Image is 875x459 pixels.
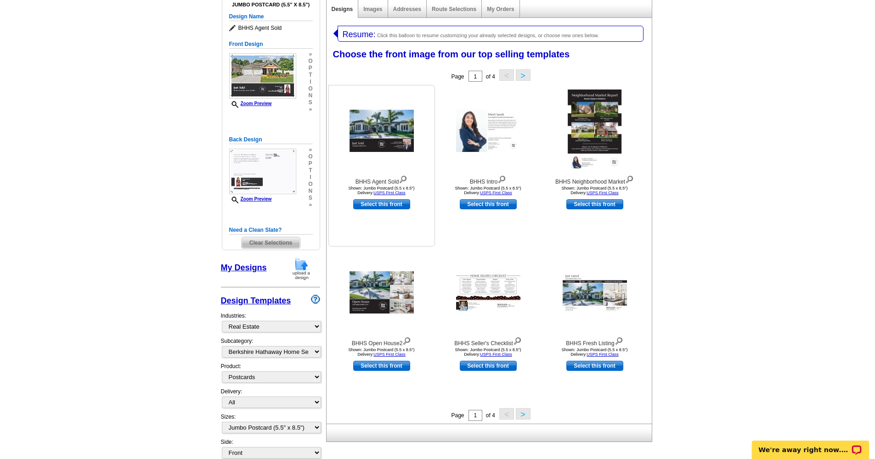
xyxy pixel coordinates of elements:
h5: Need a Clean Slate? [229,226,313,235]
a: USPS First Class [587,190,619,195]
div: Shown: Jumbo Postcard (5.5 x 8.5") Delivery: [544,186,645,195]
a: USPS First Class [373,352,406,357]
span: Choose the front image from our top selling templates [333,49,570,59]
img: view design details [497,174,506,184]
a: USPS First Class [480,190,512,195]
button: > [516,408,531,420]
span: n [308,92,312,99]
div: Product: [221,362,320,387]
h4: Jumbo Postcard (5.5" x 8.5") [229,2,313,8]
img: BHHS Intro [456,110,520,152]
span: s [308,195,312,202]
span: o [308,85,312,92]
div: Subcategory: [221,337,320,362]
img: view design details [625,174,634,184]
span: n [308,188,312,195]
a: Addresses [393,6,421,12]
div: BHHS Fresh Listing [544,335,645,347]
span: » [308,51,312,58]
div: Shown: Jumbo Postcard (5.5 x 8.5") Delivery: [438,347,539,357]
img: leftArrow.png [333,26,338,41]
img: frontsmallthumbnail.jpg [229,53,296,99]
img: view design details [402,335,411,345]
div: Delivery: [221,387,320,413]
img: view design details [615,335,623,345]
div: Shown: Jumbo Postcard (5.5 x 8.5") Delivery: [331,186,432,195]
div: Shown: Jumbo Postcard (5.5 x 8.5") Delivery: [438,186,539,195]
img: view design details [513,335,522,345]
span: » [308,202,312,208]
a: USPS First Class [480,352,512,357]
span: i [308,78,312,85]
a: Zoom Preview [229,196,272,202]
h5: Front Design [229,40,313,49]
a: use this design [566,199,623,209]
img: BHHS Neighborhood Market [568,90,622,172]
span: » [308,146,312,153]
button: > [516,69,531,81]
div: Shown: Jumbo Postcard (5.5 x 8.5") Delivery: [544,347,645,357]
a: My Designs [221,263,267,272]
a: Zoom Preview [229,101,272,106]
span: Page [451,73,464,80]
div: Sizes: [221,413,320,438]
img: backsmallthumbnail.jpg [229,149,296,194]
a: Route Selections [432,6,476,12]
a: use this design [460,361,517,371]
span: t [308,72,312,78]
span: o [308,153,312,160]
img: BHHS Open House2 [350,271,414,313]
button: < [499,408,514,420]
div: Industries: [221,307,320,337]
a: Images [363,6,382,12]
img: upload-design [289,257,313,280]
a: USPS First Class [373,190,406,195]
a: Designs [332,6,353,12]
span: Click this balloon to resume customizing your already selected designs, or choose new ones below. [377,33,599,38]
div: BHHS Open House2 [331,335,432,347]
span: BHHS Agent Sold [229,23,313,33]
span: o [308,181,312,188]
a: use this design [353,199,410,209]
span: s [308,99,312,106]
span: p [308,65,312,72]
a: USPS First Class [587,352,619,357]
iframe: LiveChat chat widget [746,430,875,459]
img: BHHS Agent Sold [350,110,414,152]
img: view design details [399,174,407,184]
span: i [308,174,312,181]
h5: Design Name [229,12,313,21]
a: use this design [460,199,517,209]
div: BHHS Neighborhood Market [544,174,645,186]
span: Clear Selections [242,237,300,248]
div: Shown: Jumbo Postcard (5.5 x 8.5") Delivery: [331,347,432,357]
span: of 4 [486,73,495,80]
a: My Orders [487,6,514,12]
span: » [308,106,312,113]
img: design-wizard-help-icon.png [311,295,320,304]
div: BHHS Seller's Checklist [438,335,539,347]
h5: Back Design [229,135,313,144]
span: p [308,160,312,167]
span: o [308,58,312,65]
span: Resume: [343,30,376,39]
span: t [308,167,312,174]
a: use this design [566,361,623,371]
div: BHHS Intro [438,174,539,186]
img: BHHS Seller's Checklist [456,271,520,313]
img: BHHS Fresh Listing [563,271,627,313]
span: Page [451,412,464,419]
div: BHHS Agent Sold [331,174,432,186]
button: < [499,69,514,81]
a: Design Templates [221,296,291,305]
span: of 4 [486,412,495,419]
a: use this design [353,361,410,371]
